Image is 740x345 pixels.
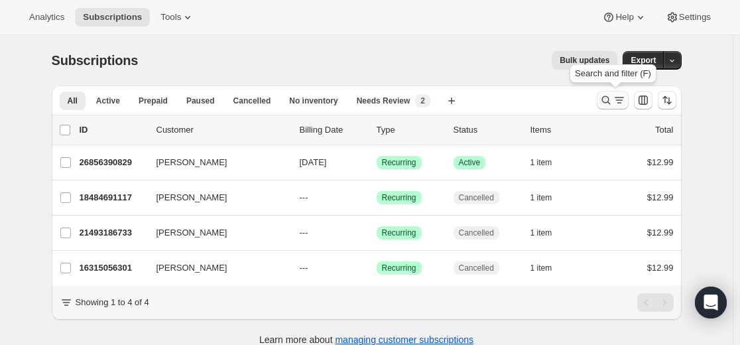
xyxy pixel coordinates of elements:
span: Tools [160,12,181,23]
span: Needs Review [357,96,410,106]
button: Search and filter results [597,91,629,109]
p: Total [655,123,673,137]
span: 2 [420,96,425,106]
span: Recurring [382,228,416,238]
nav: Pagination [637,293,674,312]
span: Subscriptions [83,12,142,23]
span: Recurring [382,192,416,203]
button: 1 item [530,259,567,277]
button: 1 item [530,153,567,172]
button: [PERSON_NAME] [149,187,281,208]
button: [PERSON_NAME] [149,257,281,279]
button: Tools [153,8,202,27]
p: Customer [156,123,289,137]
span: 1 item [530,228,552,238]
span: No inventory [289,96,338,106]
button: Help [594,8,654,27]
button: Sort the results [658,91,676,109]
div: Items [530,123,597,137]
div: 26856390829[PERSON_NAME][DATE]SuccessRecurringSuccessActive1 item$12.99 [80,153,674,172]
span: $12.99 [647,157,674,167]
p: Billing Date [300,123,366,137]
span: Settings [679,12,711,23]
span: Bulk updates [560,55,609,66]
div: 21493186733[PERSON_NAME]---SuccessRecurringCancelled1 item$12.99 [80,224,674,242]
span: All [68,96,78,106]
span: Help [615,12,633,23]
p: Showing 1 to 4 of 4 [76,296,149,309]
span: Cancelled [459,192,494,203]
div: IDCustomerBilling DateTypeStatusItemsTotal [80,123,674,137]
span: Cancelled [459,228,494,238]
button: Subscriptions [75,8,150,27]
button: Create new view [441,92,462,110]
span: [PERSON_NAME] [156,156,227,169]
span: $12.99 [647,192,674,202]
span: --- [300,263,308,273]
p: 26856390829 [80,156,146,169]
p: 16315056301 [80,261,146,275]
span: Cancelled [459,263,494,273]
span: Export [631,55,656,66]
span: --- [300,228,308,238]
div: 16315056301[PERSON_NAME]---SuccessRecurringCancelled1 item$12.99 [80,259,674,277]
p: Status [454,123,520,137]
span: Subscriptions [52,53,139,68]
button: Export [623,51,664,70]
span: Recurring [382,157,416,168]
span: Paused [186,96,215,106]
span: [DATE] [300,157,327,167]
div: Type [377,123,443,137]
span: Active [96,96,120,106]
button: Analytics [21,8,72,27]
span: Active [459,157,481,168]
button: Bulk updates [552,51,617,70]
a: managing customer subscriptions [335,334,473,345]
button: 1 item [530,188,567,207]
span: 1 item [530,263,552,273]
button: Settings [658,8,719,27]
button: Customize table column order and visibility [634,91,652,109]
span: Analytics [29,12,64,23]
p: 18484691117 [80,191,146,204]
span: Prepaid [139,96,168,106]
div: Open Intercom Messenger [695,287,727,318]
span: [PERSON_NAME] [156,261,227,275]
div: 18484691117[PERSON_NAME]---SuccessRecurringCancelled1 item$12.99 [80,188,674,207]
span: $12.99 [647,228,674,238]
button: 1 item [530,224,567,242]
span: Cancelled [233,96,271,106]
p: 21493186733 [80,226,146,240]
button: [PERSON_NAME] [149,152,281,173]
span: Recurring [382,263,416,273]
span: 1 item [530,157,552,168]
span: $12.99 [647,263,674,273]
span: [PERSON_NAME] [156,226,227,240]
button: [PERSON_NAME] [149,222,281,243]
span: [PERSON_NAME] [156,191,227,204]
p: ID [80,123,146,137]
span: --- [300,192,308,202]
span: 1 item [530,192,552,203]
